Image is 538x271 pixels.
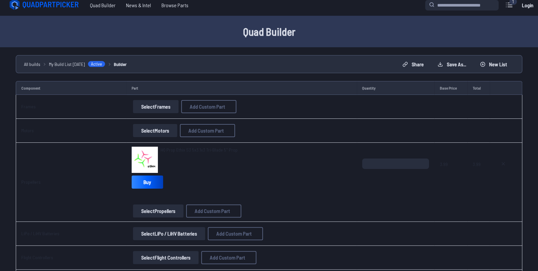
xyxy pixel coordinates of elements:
[210,255,245,260] span: Add Custom Part
[473,158,484,190] span: 3.99
[114,61,127,68] a: Builder
[132,124,179,137] a: SelectMotors
[132,204,185,218] a: SelectPropellers
[133,124,177,137] button: SelectMotors
[88,61,105,67] span: Active
[133,251,199,264] button: SelectFlight Controllers
[132,251,200,264] a: SelectFlight Controllers
[49,61,85,68] span: My Build List [DATE]
[434,81,467,95] td: Base Price
[21,104,36,109] a: Frames
[21,255,53,260] a: Flight Controllers
[186,204,241,218] button: Add Custom Part
[132,176,163,189] a: Buy
[208,227,263,240] button: Add Custom Part
[21,231,59,236] a: LiPo / LiHV Batteries
[195,208,230,214] span: Add Custom Part
[126,81,357,95] td: Part
[133,227,205,240] button: SelectLiPo / LiHV Batteries
[190,104,225,109] span: Add Custom Part
[133,204,183,218] button: SelectPropellers
[161,147,238,153] a: HQ Prop Ethix S3 5x3.1x3 Tri-Blade 5" Prop
[188,128,224,133] span: Add Custom Part
[132,100,180,113] a: SelectFrames
[216,231,252,236] span: Add Custom Part
[24,61,40,68] a: All builds
[397,59,429,70] button: Share
[440,158,462,190] span: 3.99
[201,251,256,264] button: Add Custom Part
[21,128,34,133] a: Motors
[132,147,158,173] img: image
[432,59,472,70] button: Save as...
[133,100,179,113] button: SelectFrames
[16,81,126,95] td: Component
[181,100,236,113] button: Add Custom Part
[467,81,490,95] td: Total
[180,124,235,137] button: Add Custom Part
[59,24,479,39] h1: Quad Builder
[357,81,434,95] td: Quantity
[49,61,105,68] a: My Build List [DATE]Active
[132,227,206,240] a: SelectLiPo / LiHV Batteries
[474,59,513,70] button: New List
[21,179,41,185] a: Propellers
